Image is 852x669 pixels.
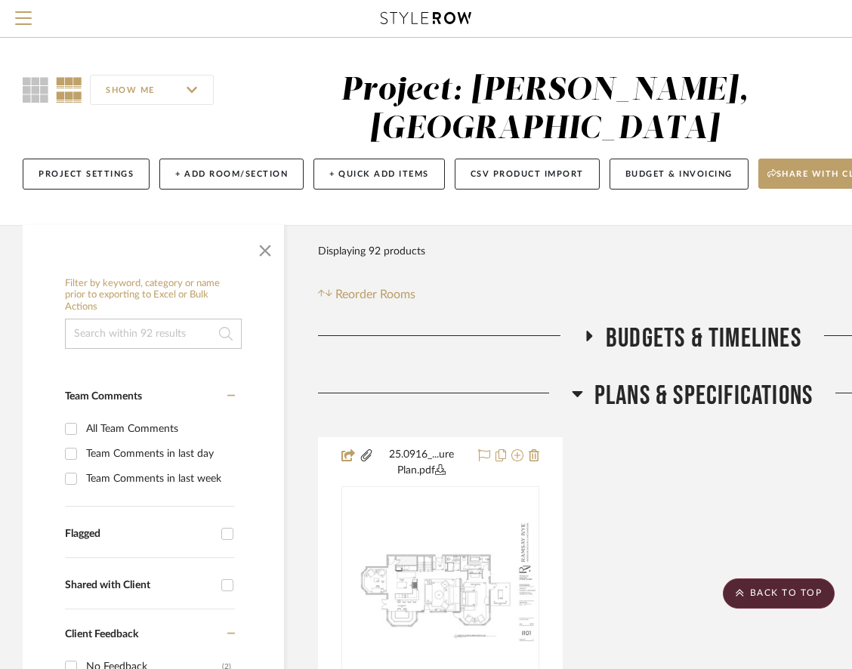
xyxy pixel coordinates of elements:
button: + Add Room/Section [159,159,304,190]
img: Furniture Plan [343,517,538,647]
button: Budget & Invoicing [610,159,749,190]
button: Close [250,233,280,263]
div: All Team Comments [86,417,231,441]
div: Team Comments in last week [86,467,231,491]
button: Reorder Rooms [318,285,415,304]
scroll-to-top-button: BACK TO TOP [723,578,835,609]
button: 25.0916_...ure Plan.pdf [374,447,469,479]
button: + Quick Add Items [313,159,445,190]
span: Plans & Specifications [594,380,813,412]
div: Team Comments in last day [86,442,231,466]
span: Budgets & Timelines [606,322,801,355]
div: Shared with Client [65,579,214,592]
div: Project: [PERSON_NAME], [GEOGRAPHIC_DATA] [341,75,749,145]
div: Flagged [65,528,214,541]
span: Team Comments [65,391,142,402]
div: Displaying 92 products [318,236,425,267]
input: Search within 92 results [65,319,242,349]
span: Reorder Rooms [335,285,415,304]
span: Client Feedback [65,629,138,640]
h6: Filter by keyword, category or name prior to exporting to Excel or Bulk Actions [65,278,242,313]
button: Project Settings [23,159,150,190]
button: CSV Product Import [455,159,600,190]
